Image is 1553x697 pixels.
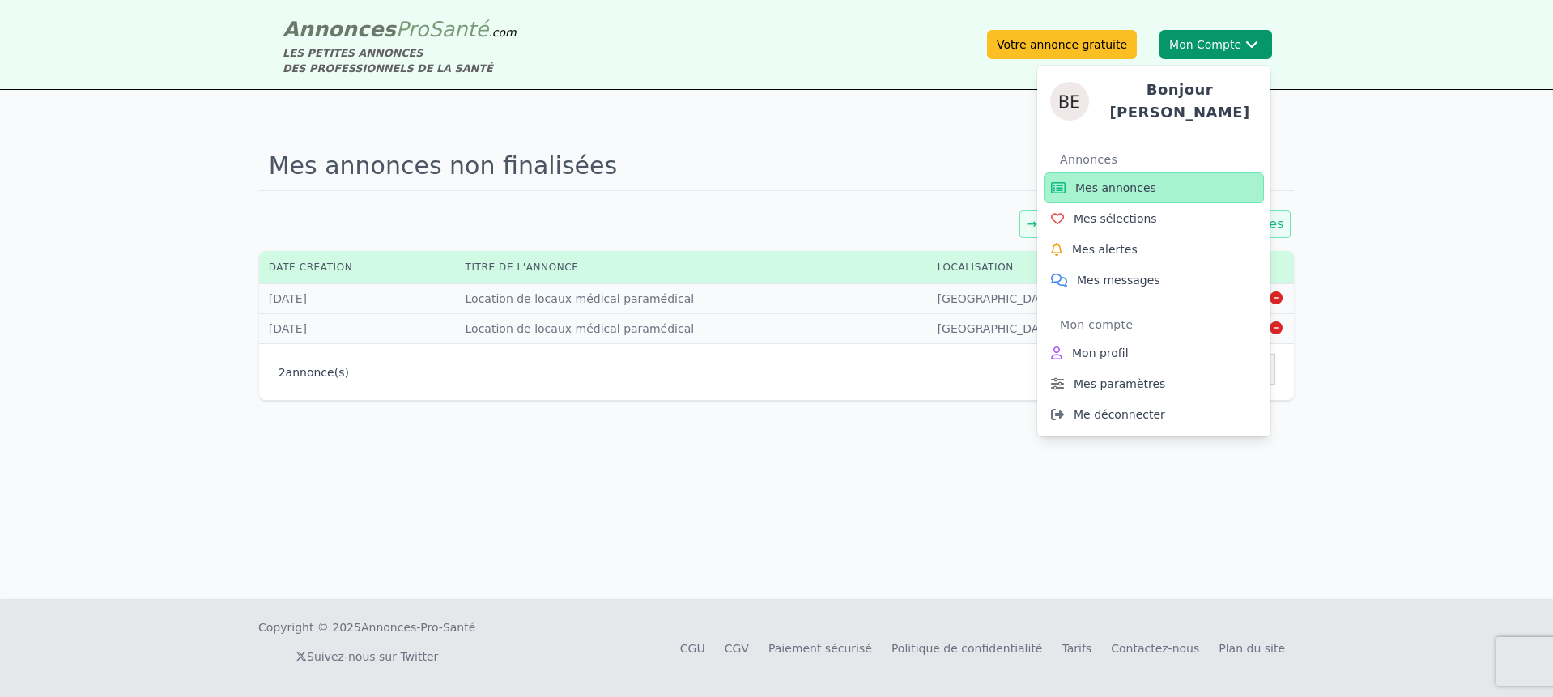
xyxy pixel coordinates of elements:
a: Paiement sécurisé [768,642,872,655]
div: Annonces [1060,147,1264,172]
a: → N'afficher que les annonces diffusées [1027,216,1284,232]
td: Location de locaux médical paramédical [456,314,928,344]
a: Mes paramètres [1044,368,1264,399]
img: Benoit [1050,82,1089,121]
button: Mon CompteBenoitBonjour [PERSON_NAME]AnnoncesMes annoncesMes sélectionsMes alertesMes messagesMon... [1159,30,1272,59]
a: Suivez-nous sur Twitter [296,650,438,663]
td: Location de locaux médical paramédical [456,284,928,314]
div: LES PETITES ANNONCES DES PROFESSIONNELS DE LA SANTÉ [283,45,517,76]
a: Annonces-Pro-Santé [361,619,475,635]
td: [GEOGRAPHIC_DATA] (75) [928,314,1243,344]
a: Me déconnecter [1044,399,1264,430]
td: [GEOGRAPHIC_DATA] (75) [928,284,1243,314]
th: Localisation [928,251,1243,284]
span: Mes sélections [1074,210,1157,227]
p: annonce(s) [279,364,349,380]
a: Plan du site [1219,642,1285,655]
th: Titre de l'annonce [456,251,928,284]
h1: Mes annonces non finalisées [259,142,1295,191]
td: [DATE] [259,284,456,314]
span: Mes annonces [1075,180,1156,196]
a: Mon profil [1044,338,1264,368]
span: Mes alertes [1072,241,1138,257]
a: Votre annonce gratuite [987,30,1137,59]
span: Santé [428,17,488,41]
a: Contactez-nous [1111,642,1199,655]
i: Supprimer l'annonce [1270,321,1283,334]
span: Mes paramètres [1074,376,1165,392]
span: Annonces [283,17,396,41]
a: AnnoncesProSanté.com [283,17,517,41]
a: Mes messages [1044,265,1264,295]
span: Pro [396,17,429,41]
h4: Bonjour [PERSON_NAME] [1102,79,1257,124]
a: Tarifs [1062,642,1091,655]
span: .com [488,26,516,39]
a: Mes alertes [1044,234,1264,265]
a: Mes sélections [1044,203,1264,234]
a: CGU [680,642,705,655]
i: Supprimer l'annonce [1270,291,1283,304]
div: Mon compte [1060,312,1264,338]
a: CGV [725,642,749,655]
div: Copyright © 2025 [258,619,475,635]
nav: Pagination [1241,354,1274,385]
span: Mes messages [1077,272,1160,288]
td: [DATE] [259,314,456,344]
a: Mes annonces [1044,172,1264,203]
span: Mon profil [1072,345,1129,361]
span: Me déconnecter [1074,406,1165,423]
th: Date création [259,251,456,284]
a: Politique de confidentialité [891,642,1043,655]
span: 2 [279,366,286,379]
